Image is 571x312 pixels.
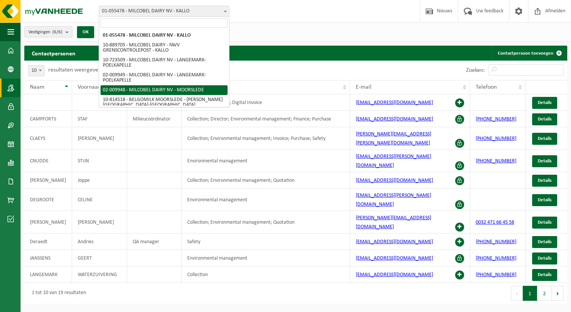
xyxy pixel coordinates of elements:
[538,198,552,202] span: Details
[24,172,72,189] td: [PERSON_NAME]
[356,100,433,105] a: [EMAIL_ADDRESS][DOMAIN_NAME]
[72,111,127,127] td: STAF
[182,211,350,233] td: Collection; Environmental management; Quotation
[532,133,557,145] a: Details
[538,178,552,183] span: Details
[101,85,228,95] li: 02-009948 - MILCOBEL DAIRY NV - MOORSLEDE
[77,26,94,38] button: OK
[72,266,127,283] td: WATERZUIVERING
[523,286,537,301] button: 1
[24,46,83,60] h2: Contactpersonen
[182,127,350,150] td: Collection; Environmental management; Invoice; Purchase; Safety
[72,250,127,266] td: GEERT
[356,178,433,183] a: [EMAIL_ADDRESS][DOMAIN_NAME]
[476,256,516,261] a: [PHONE_NUMBER]
[532,253,557,264] a: Details
[356,256,433,261] a: [EMAIL_ADDRESS][DOMAIN_NAME]
[538,220,552,225] span: Details
[532,97,557,109] a: Details
[28,287,86,300] div: 1 tot 10 van 19 resultaten
[127,233,182,250] td: QA manager
[476,220,514,225] a: 0032 471 66 45 58
[538,256,552,261] span: Details
[356,193,431,207] a: [EMAIL_ADDRESS][PERSON_NAME][DOMAIN_NAME]
[48,67,101,73] label: resultaten weergeven
[28,65,44,76] span: 10
[182,94,350,111] td: Borderel-Bordereau; Digital Invoice
[476,136,516,141] a: [PHONE_NUMBER]
[538,136,552,141] span: Details
[538,239,552,244] span: Details
[356,116,433,122] a: [EMAIL_ADDRESS][DOMAIN_NAME]
[356,215,431,230] a: [PERSON_NAME][EMAIL_ADDRESS][DOMAIN_NAME]
[511,286,523,301] button: Previous
[538,272,552,277] span: Details
[101,55,228,70] li: 10-723509 - MILCOBEL DAIRY NV - LANGEMARK-POELKAPELLE
[101,95,228,110] li: 10-814518 - BELGOMILK MOORSLEDE - [PERSON_NAME][GEOGRAPHIC_DATA]-[GEOGRAPHIC_DATA]
[182,150,350,172] td: Environmental management
[72,189,127,211] td: CELINE
[476,158,516,164] a: [PHONE_NUMBER]
[72,211,127,233] td: [PERSON_NAME]
[24,250,72,266] td: JANSSENS
[538,117,552,122] span: Details
[532,217,557,229] a: Details
[537,286,552,301] button: 2
[101,40,228,55] li: 10-889705 - MILCOBEL DAIRY - FAVV GRENSCONTROLEPOST - KALLO
[24,233,72,250] td: Deraedt
[532,175,557,187] a: Details
[356,272,433,278] a: [EMAIL_ADDRESS][DOMAIN_NAME]
[182,111,350,127] td: Collection; Director; Environmental management; Finance; Purchase
[78,84,103,90] span: Voornaam
[99,6,229,16] span: 01-055478 - MILCOBEL DAIRY NV - KALLO
[182,233,350,250] td: Safety
[552,286,564,301] button: Next
[182,189,350,211] td: Environmental management
[101,31,228,40] li: 01-055478 - MILCOBEL DAIRY NV - KALLO
[182,172,350,189] td: Collection; Environmental management; Quotation
[356,239,433,245] a: [EMAIL_ADDRESS][DOMAIN_NAME]
[466,67,485,73] label: Zoeken:
[532,194,557,206] a: Details
[532,269,557,281] a: Details
[127,111,182,127] td: Milieucoördinator
[538,100,552,105] span: Details
[24,127,72,150] td: CLAEYS
[476,116,516,122] a: [PHONE_NUMBER]
[356,84,371,90] span: E-mail
[101,70,228,85] li: 02-009949 - MILCOBEL DAIRY NV - LANGEMARK-POELKAPELLE
[532,155,557,167] a: Details
[532,236,557,248] a: Details
[52,30,62,34] count: (6/6)
[30,84,44,90] span: Naam
[492,46,567,61] a: Contactpersoon toevoegen
[182,250,350,266] td: Environmental management
[476,84,497,90] span: Telefoon
[99,6,229,17] span: 01-055478 - MILCOBEL DAIRY NV - KALLO
[72,150,127,172] td: STIJN
[72,233,127,250] td: Andries
[24,111,72,127] td: CAMPFORTS
[24,26,72,37] button: Vestigingen(6/6)
[476,272,516,278] a: [PHONE_NUMBER]
[182,266,350,283] td: Collection
[72,172,127,189] td: Joppe
[72,127,127,150] td: [PERSON_NAME]
[24,266,72,283] td: LANGEMARK
[356,154,431,168] a: [EMAIL_ADDRESS][PERSON_NAME][DOMAIN_NAME]
[356,131,431,146] a: [PERSON_NAME][EMAIL_ADDRESS][PERSON_NAME][DOMAIN_NAME]
[28,27,62,38] span: Vestigingen
[538,159,552,163] span: Details
[24,150,72,172] td: CNUDDE
[24,211,72,233] td: [PERSON_NAME]
[476,239,516,245] a: [PHONE_NUMBER]
[532,113,557,125] a: Details
[24,189,72,211] td: DEGROOTE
